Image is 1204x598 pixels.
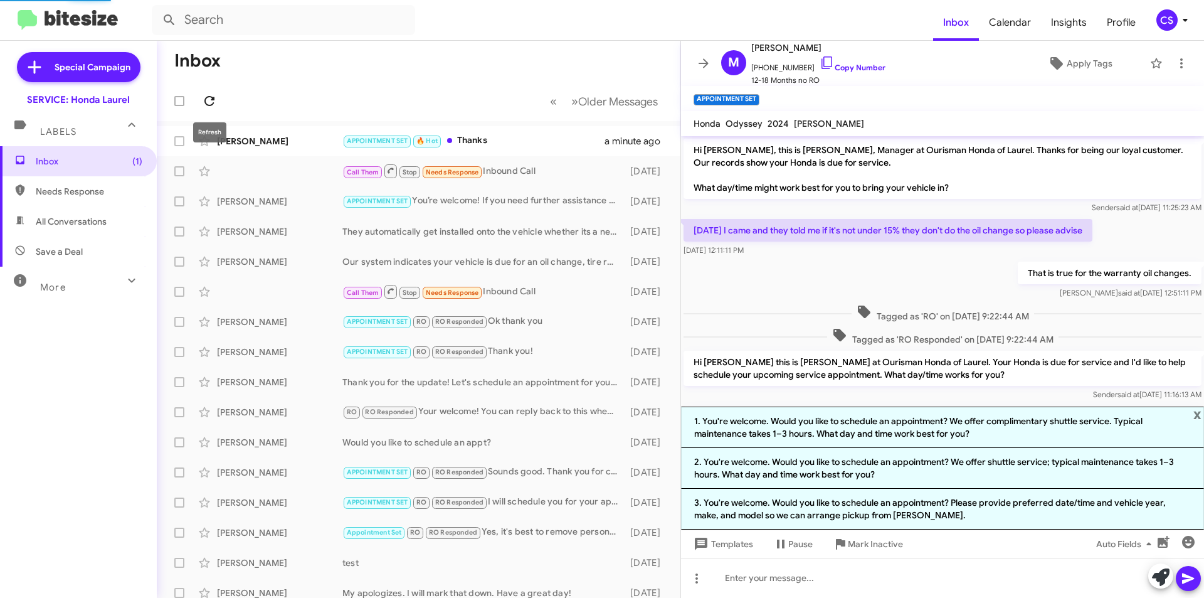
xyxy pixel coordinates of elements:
[1015,52,1144,75] button: Apply Tags
[684,351,1201,386] p: Hi [PERSON_NAME] this is [PERSON_NAME] at Ourisman Honda of Laurel. Your Honda is due for service...
[36,185,142,198] span: Needs Response
[550,93,557,109] span: «
[347,498,408,506] span: APPOINTMENT SET
[1118,288,1140,297] span: said at
[624,346,670,358] div: [DATE]
[728,53,739,73] span: M
[694,118,721,129] span: Honda
[726,118,763,129] span: Odyssey
[624,376,670,388] div: [DATE]
[347,408,357,416] span: RO
[217,376,342,388] div: [PERSON_NAME]
[217,346,342,358] div: [PERSON_NAME]
[217,406,342,419] div: [PERSON_NAME]
[624,406,670,419] div: [DATE]
[751,74,885,87] span: 12-18 Months no RO
[1041,4,1097,41] a: Insights
[36,245,83,258] span: Save a Deal
[347,137,408,145] span: APPOINTMENT SET
[217,135,342,147] div: [PERSON_NAME]
[426,168,479,176] span: Needs Response
[751,40,885,55] span: [PERSON_NAME]
[564,88,665,114] button: Next
[823,533,913,555] button: Mark Inactive
[347,289,379,297] span: Call Them
[1018,262,1201,284] p: That is true for the warranty oil changes.
[694,94,759,105] small: APPOINTMENT SET
[681,448,1204,489] li: 2. You're welcome. Would you like to schedule an appointment? We offer shuttle service; typical m...
[416,498,426,506] span: RO
[1193,407,1201,422] span: x
[342,163,624,179] div: Inbound Call
[55,61,130,73] span: Special Campaign
[416,468,426,476] span: RO
[435,498,483,506] span: RO Responded
[768,118,789,129] span: 2024
[578,95,658,109] span: Older Messages
[794,118,864,129] span: [PERSON_NAME]
[624,436,670,449] div: [DATE]
[426,289,479,297] span: Needs Response
[217,436,342,449] div: [PERSON_NAME]
[435,318,483,326] span: RO Responded
[217,466,342,479] div: [PERSON_NAME]
[852,304,1034,323] span: Tagged as 'RO' on [DATE] 9:22:44 AM
[763,533,823,555] button: Pause
[17,52,140,82] a: Special Campaign
[342,525,624,540] div: Yes, it's best to remove personal items from the interior before detailing. This ensures a thorou...
[543,88,665,114] nav: Page navigation example
[624,316,670,328] div: [DATE]
[342,134,605,148] div: Thanks
[132,155,142,168] span: (1)
[416,137,438,145] span: 🔥 Hot
[36,215,107,228] span: All Conversations
[751,55,885,74] span: [PHONE_NUMBER]
[347,318,408,326] span: APPOINTMENT SET
[624,557,670,569] div: [DATE]
[410,528,420,537] span: RO
[1146,9,1190,31] button: CS
[342,194,624,208] div: You’re welcome! If you need further assistance or have any questions, just let me know.
[416,318,426,326] span: RO
[624,526,670,539] div: [DATE]
[605,135,670,147] div: a minute ago
[1093,390,1201,399] span: Sender [DATE] 11:16:13 AM
[217,496,342,509] div: [PERSON_NAME]
[684,219,1092,242] p: [DATE] I came and they told me if it's not under 15% they don't do the oil change so please advise
[342,225,624,238] div: They automatically get installed onto the vehicle whether its a new car or used car.
[347,528,402,537] span: Appointment Set
[347,348,408,356] span: APPOINTMENT SET
[40,282,66,293] span: More
[342,495,624,510] div: I will schedule you for your appt at 9am appointment [DATE][DATE]. We can also arrange shuttle se...
[542,88,564,114] button: Previous
[217,526,342,539] div: [PERSON_NAME]
[684,245,744,255] span: [DATE] 12:11:11 PM
[435,348,483,356] span: RO Responded
[27,93,130,106] div: SERVICE: Honda Laurel
[217,557,342,569] div: [PERSON_NAME]
[684,406,1201,454] p: Hi [PERSON_NAME] this is [PERSON_NAME] at Ourisman Honda of Laurel. It looks like your Honda is d...
[571,93,578,109] span: »
[217,316,342,328] div: [PERSON_NAME]
[1096,533,1156,555] span: Auto Fields
[347,168,379,176] span: Call Them
[1097,4,1146,41] a: Profile
[342,436,624,449] div: Would you like to schedule an appt?
[624,195,670,208] div: [DATE]
[933,4,979,41] a: Inbox
[1086,533,1166,555] button: Auto Fields
[624,496,670,509] div: [DATE]
[1067,52,1112,75] span: Apply Tags
[1117,390,1139,399] span: said at
[1116,203,1138,212] span: said at
[681,407,1204,448] li: 1. You're welcome. Would you like to schedule an appointment? We offer complimentary shuttle serv...
[347,468,408,476] span: APPOINTMENT SET
[624,255,670,268] div: [DATE]
[681,533,763,555] button: Templates
[403,289,418,297] span: Stop
[1060,288,1201,297] span: [PERSON_NAME] [DATE] 12:51:11 PM
[152,5,415,35] input: Search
